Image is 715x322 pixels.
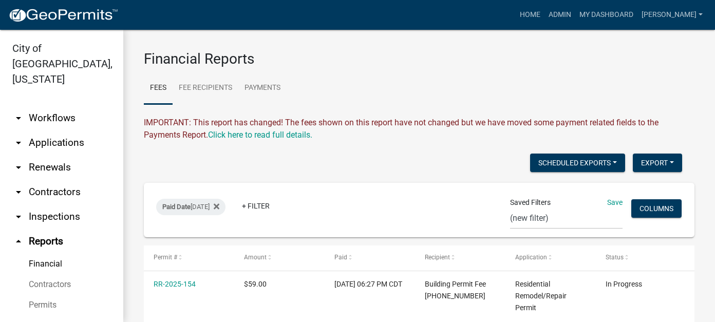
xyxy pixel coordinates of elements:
[12,211,25,223] i: arrow_drop_down
[12,186,25,198] i: arrow_drop_down
[425,280,486,300] span: Building Permit Fee 101-1200-32210
[425,254,450,261] span: Recipient
[12,112,25,124] i: arrow_drop_down
[510,197,551,208] span: Saved Filters
[606,280,642,288] span: In Progress
[606,254,624,261] span: Status
[544,5,575,25] a: Admin
[334,278,405,290] div: [DATE] 06:27 PM CDT
[633,154,682,172] button: Export
[156,199,225,215] div: [DATE]
[238,72,287,105] a: Payments
[530,154,625,172] button: Scheduled Exports
[515,280,567,312] span: Residential Remodel/Repair Permit
[144,117,694,141] div: IMPORTANT: This report has changed! The fees shown on this report have not changed but we have mo...
[208,130,312,140] wm-modal-confirm: Upcoming Changes to Daily Fees Report
[144,50,694,68] h3: Financial Reports
[596,245,686,270] datatable-header-cell: Status
[607,198,623,206] a: Save
[515,254,547,261] span: Application
[631,199,682,218] button: Columns
[415,245,505,270] datatable-header-cell: Recipient
[144,245,234,270] datatable-header-cell: Permit #
[234,197,278,215] a: + Filter
[334,254,347,261] span: Paid
[516,5,544,25] a: Home
[244,280,267,288] span: $59.00
[12,137,25,149] i: arrow_drop_down
[12,235,25,248] i: arrow_drop_up
[144,72,173,105] a: Fees
[505,245,596,270] datatable-header-cell: Application
[173,72,238,105] a: Fee Recipients
[154,280,196,288] a: RR-2025-154
[637,5,707,25] a: [PERSON_NAME]
[234,245,325,270] datatable-header-cell: Amount
[575,5,637,25] a: My Dashboard
[244,254,267,261] span: Amount
[208,130,312,140] a: Click here to read full details.
[154,254,177,261] span: Permit #
[12,161,25,174] i: arrow_drop_down
[162,203,191,211] span: Paid Date
[325,245,415,270] datatable-header-cell: Paid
